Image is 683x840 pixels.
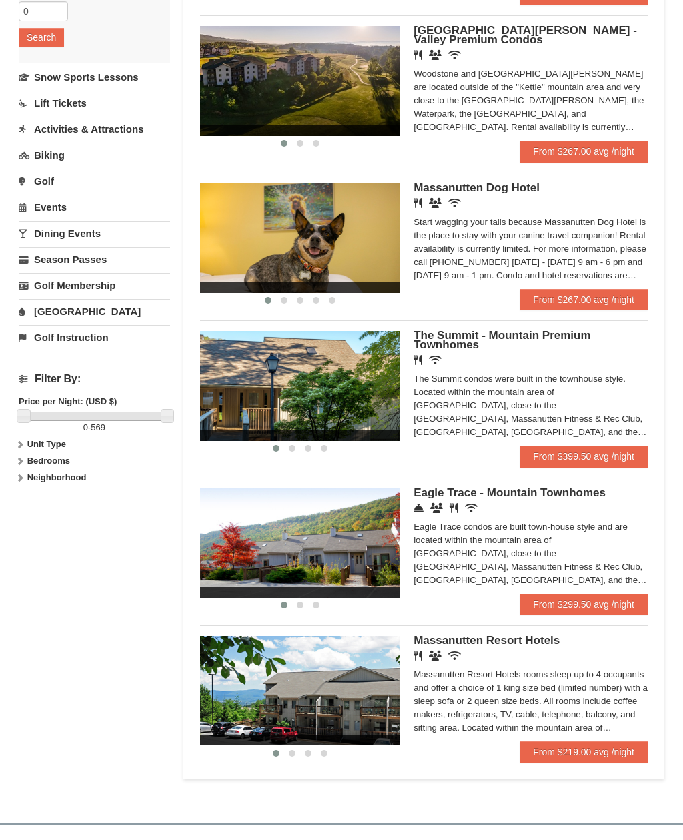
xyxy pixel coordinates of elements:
a: From $219.00 avg /night [520,741,648,763]
i: Wireless Internet (free) [448,651,461,661]
span: Massanutten Resort Hotels [414,634,560,647]
span: Massanutten Dog Hotel [414,181,540,194]
span: [GEOGRAPHIC_DATA][PERSON_NAME] - Valley Premium Condos [414,24,637,46]
div: Woodstone and [GEOGRAPHIC_DATA][PERSON_NAME] are located outside of the "Kettle" mountain area an... [414,67,648,134]
strong: Unit Type [27,439,66,449]
span: 569 [91,422,105,432]
i: Restaurant [414,355,422,365]
span: 0 [83,422,88,432]
a: Golf Instruction [19,325,170,350]
a: Biking [19,143,170,167]
i: Wireless Internet (free) [448,198,461,208]
i: Banquet Facilities [429,651,442,661]
i: Wireless Internet (free) [429,355,442,365]
a: Golf Membership [19,273,170,298]
div: Eagle Trace condos are built town-house style and are located within the mountain area of [GEOGRA... [414,520,648,587]
i: Restaurant [414,50,422,60]
i: Restaurant [414,198,422,208]
a: Dining Events [19,221,170,246]
i: Banquet Facilities [429,198,442,208]
i: Wireless Internet (free) [448,50,461,60]
a: From $299.50 avg /night [520,594,648,615]
div: The Summit condos were built in the townhouse style. Located within the mountain area of [GEOGRAP... [414,372,648,439]
span: The Summit - Mountain Premium Townhomes [414,329,590,351]
a: From $267.00 avg /night [520,289,648,310]
a: [GEOGRAPHIC_DATA] [19,299,170,324]
i: Banquet Facilities [429,50,442,60]
a: Lift Tickets [19,91,170,115]
a: From $267.00 avg /night [520,141,648,162]
strong: Bedrooms [27,456,70,466]
h4: Filter By: [19,373,170,385]
a: Season Passes [19,247,170,272]
a: Golf [19,169,170,193]
div: Start wagging your tails because Massanutten Dog Hotel is the place to stay with your canine trav... [414,216,648,282]
button: Search [19,28,64,47]
strong: Neighborhood [27,472,87,482]
i: Restaurant [450,503,458,513]
i: Concierge Desk [414,503,424,513]
a: Events [19,195,170,220]
span: Eagle Trace - Mountain Townhomes [414,486,606,499]
a: Snow Sports Lessons [19,65,170,89]
label: - [19,421,170,434]
a: Activities & Attractions [19,117,170,141]
i: Wireless Internet (free) [465,503,478,513]
i: Restaurant [414,651,422,661]
i: Conference Facilities [430,503,443,513]
a: From $399.50 avg /night [520,446,648,467]
strong: Price per Night: (USD $) [19,396,117,406]
div: Massanutten Resort Hotels rooms sleep up to 4 occupants and offer a choice of 1 king size bed (li... [414,668,648,735]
